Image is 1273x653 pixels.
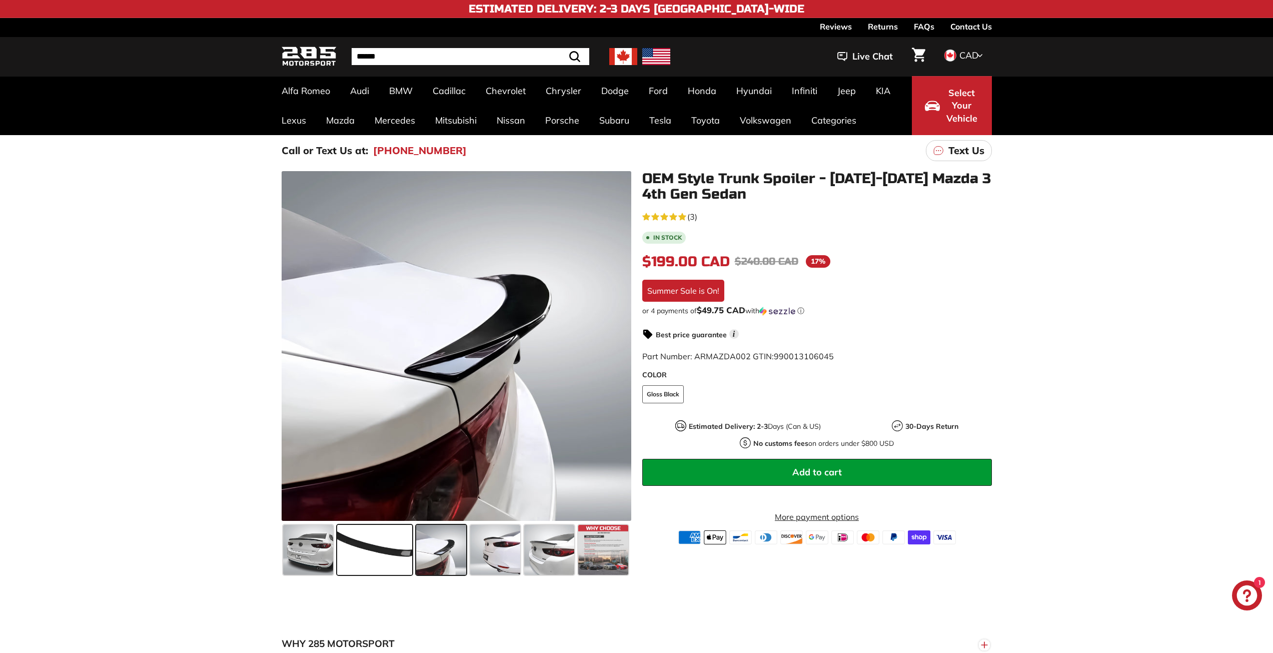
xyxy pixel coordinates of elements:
img: Logo_285_Motorsport_areodynamics_components [282,45,337,69]
span: $49.75 CAD [697,305,745,315]
input: Search [352,48,589,65]
div: or 4 payments of with [642,306,992,316]
a: Volkswagen [730,106,801,135]
img: shopify_pay [908,530,930,544]
a: Porsche [535,106,589,135]
img: paypal [882,530,905,544]
div: or 4 payments of$49.75 CADwithSezzle Click to learn more about Sezzle [642,306,992,316]
img: google_pay [806,530,828,544]
a: Mazda [316,106,365,135]
p: Text Us [948,143,984,158]
a: Contact Us [950,18,992,35]
img: discover [780,530,803,544]
a: FAQs [914,18,934,35]
a: Mitsubishi [425,106,487,135]
a: Subaru [589,106,639,135]
p: on orders under $800 USD [753,438,894,449]
button: Live Chat [824,44,906,69]
button: Select Your Vehicle [912,76,992,135]
img: visa [933,530,956,544]
img: apple_pay [704,530,726,544]
a: More payment options [642,511,992,523]
span: $240.00 CAD [735,255,798,268]
a: KIA [866,76,900,106]
img: master [857,530,879,544]
a: Infiniti [782,76,827,106]
a: Categories [801,106,866,135]
span: 990013106045 [774,351,834,361]
a: 5.0 rating (3 votes) [642,210,992,223]
p: Days (Can & US) [689,421,821,432]
strong: No customs fees [753,439,808,448]
h4: Estimated Delivery: 2-3 Days [GEOGRAPHIC_DATA]-Wide [469,3,804,15]
img: Sezzle [759,307,795,316]
a: [PHONE_NUMBER] [373,143,467,158]
a: Tesla [639,106,681,135]
a: Mercedes [365,106,425,135]
a: Audi [340,76,379,106]
a: Cart [906,40,931,74]
span: (3) [687,211,697,223]
span: $199.00 CAD [642,253,730,270]
strong: 30-Days Return [905,422,958,431]
span: Part Number: ARMAZDA002 GTIN: [642,351,834,361]
a: Dodge [591,76,639,106]
a: Toyota [681,106,730,135]
span: 17% [806,255,830,268]
a: Ford [639,76,678,106]
a: Cadillac [423,76,476,106]
a: BMW [379,76,423,106]
a: Lexus [272,106,316,135]
a: Chrysler [536,76,591,106]
a: Honda [678,76,726,106]
p: Call or Text Us at: [282,143,368,158]
img: diners_club [755,530,777,544]
span: Add to cart [792,466,842,478]
a: Reviews [820,18,852,35]
b: In stock [653,235,682,241]
a: Jeep [827,76,866,106]
label: COLOR [642,370,992,380]
button: Add to cart [642,459,992,486]
img: american_express [678,530,701,544]
span: Live Chat [852,50,893,63]
h1: OEM Style Trunk Spoiler - [DATE]-[DATE] Mazda 3 4th Gen Sedan [642,171,992,202]
a: Alfa Romeo [272,76,340,106]
a: Returns [868,18,898,35]
a: Hyundai [726,76,782,106]
span: CAD [959,50,978,61]
a: Nissan [487,106,535,135]
strong: Best price guarantee [656,330,727,339]
div: Summer Sale is On! [642,280,724,302]
a: Text Us [926,140,992,161]
strong: Estimated Delivery: 2-3 [689,422,768,431]
span: Select Your Vehicle [945,87,979,125]
span: i [729,329,739,339]
inbox-online-store-chat: Shopify online store chat [1229,580,1265,613]
img: ideal [831,530,854,544]
a: Chevrolet [476,76,536,106]
img: bancontact [729,530,752,544]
